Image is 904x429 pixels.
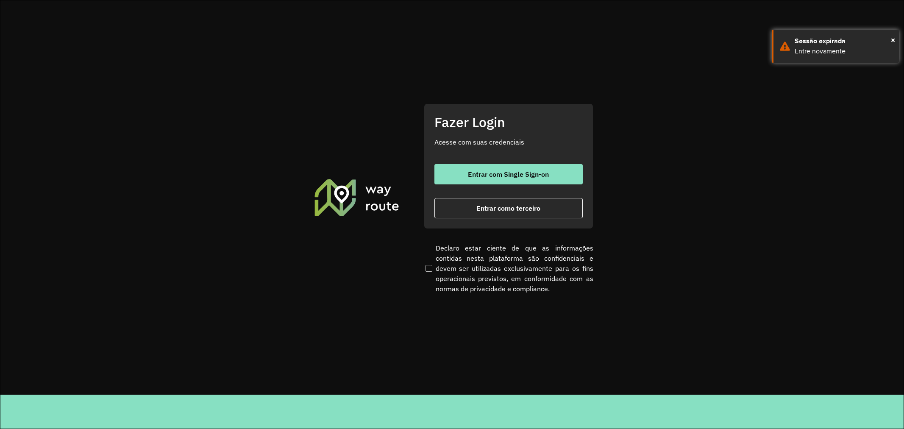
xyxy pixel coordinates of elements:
[468,171,549,178] span: Entrar com Single Sign-on
[476,205,540,212] span: Entrar como terceiro
[891,33,895,46] span: ×
[891,33,895,46] button: Close
[795,46,893,56] div: Entre novamente
[434,137,583,147] p: Acesse com suas credenciais
[434,114,583,130] h2: Fazer Login
[424,243,593,294] label: Declaro estar ciente de que as informações contidas nesta plataforma são confidenciais e devem se...
[434,198,583,218] button: button
[313,178,401,217] img: Roteirizador AmbevTech
[434,164,583,184] button: button
[795,36,893,46] div: Sessão expirada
